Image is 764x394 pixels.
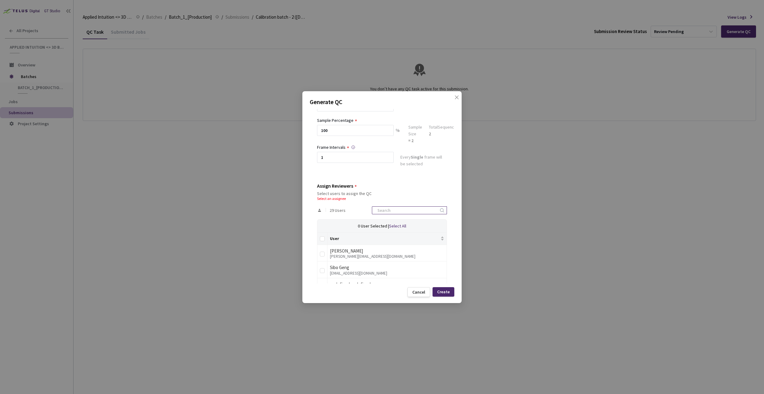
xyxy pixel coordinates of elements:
p: Generate QC [310,97,454,107]
span: Select All [389,223,406,229]
input: Search [374,207,439,214]
div: [PERSON_NAME] [330,247,444,255]
span: User [330,236,439,241]
div: Select an assignee [317,196,447,201]
div: Total Sequences [429,124,459,130]
div: Sample Size [408,124,422,137]
div: Assign Reviewers [317,183,353,189]
input: e.g. 10 [317,125,394,136]
div: [PERSON_NAME][EMAIL_ADDRESS][DOMAIN_NAME] [330,254,444,259]
input: Enter frame interval [317,152,394,163]
button: Close [448,95,458,105]
div: [EMAIL_ADDRESS][DOMAIN_NAME] [330,271,444,276]
span: 29 Users [330,208,346,213]
div: % [394,125,402,144]
div: Cancel [412,290,425,295]
div: Select users to assign the QC [317,191,447,196]
div: Sample Percentage [317,117,354,124]
div: Create [437,289,450,294]
div: Every frame will be selected [400,154,447,168]
div: Frame Intervals [317,144,346,151]
span: 0 User Selected | [358,223,389,229]
span: close [454,95,459,112]
div: 2 [429,130,459,137]
div: Sibo Geng [330,264,444,271]
strong: Single [411,154,423,160]
div: = 2 [408,137,422,144]
th: User [327,233,447,245]
div: undefined undefined [330,281,444,288]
